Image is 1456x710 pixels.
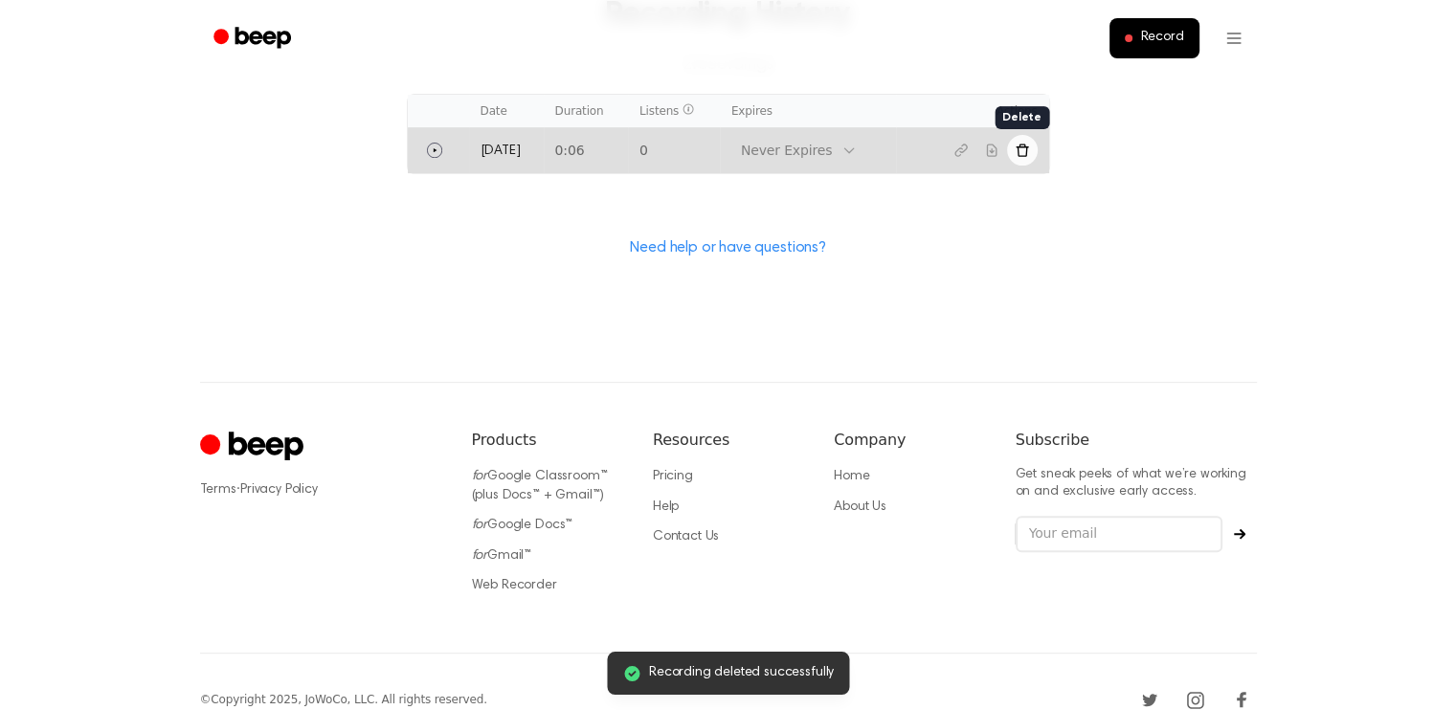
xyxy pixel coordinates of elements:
[200,20,308,57] a: Beep
[240,483,318,497] a: Privacy Policy
[1016,516,1222,552] input: Your email
[1016,467,1257,500] p: Get sneak peeks of what we’re working on and exclusive early access.
[628,127,720,173] td: 0
[200,483,236,497] a: Terms
[1007,135,1038,166] button: Delete recording
[481,144,521,158] span: [DATE]
[469,95,544,127] th: Date
[653,429,803,452] h6: Resources
[720,95,896,127] th: Expires
[1109,18,1198,58] button: Record
[472,470,608,502] a: forGoogle Classroom™ (plus Docs™ + Gmail™)
[683,103,694,115] span: Listen count reflects other listeners and records at most one play per listener per hour. It excl...
[834,500,886,514] a: About Us
[741,141,832,161] div: Never Expires
[200,429,308,466] a: Cruip
[1140,30,1183,47] span: Record
[472,519,488,532] i: for
[976,135,1007,166] button: Download recording
[472,549,488,563] i: for
[472,519,573,532] a: forGoogle Docs™
[653,470,693,483] a: Pricing
[472,549,532,563] a: forGmail™
[628,95,720,127] th: Listens
[834,429,984,452] h6: Company
[896,95,1049,127] th: Actions
[1016,429,1257,452] h6: Subscribe
[200,691,487,708] div: © Copyright 2025, JoWoCo, LLC. All rights reserved.
[649,663,834,683] span: Recording deleted successfully
[544,127,628,173] td: 0:06
[653,530,719,544] a: Contact Us
[834,470,869,483] a: Home
[472,429,622,452] h6: Products
[1222,528,1257,540] button: Subscribe
[419,135,450,166] button: Play
[946,135,976,166] button: Copy link
[200,480,441,499] div: ·
[472,579,557,592] a: Web Recorder
[544,95,628,127] th: Duration
[472,470,488,483] i: for
[653,500,679,514] a: Help
[630,240,826,255] a: Need help or have questions?
[1211,15,1257,61] button: Open menu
